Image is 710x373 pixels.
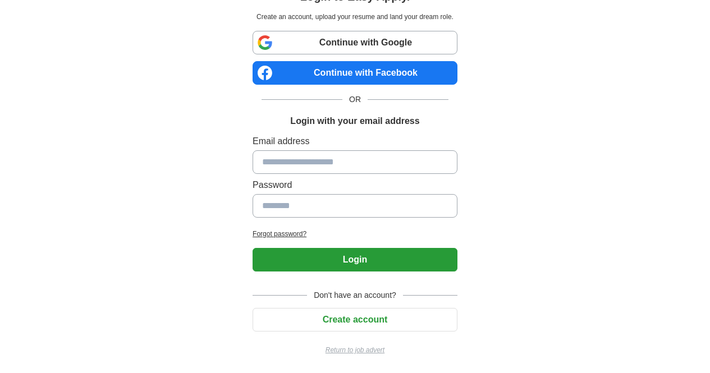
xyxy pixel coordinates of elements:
label: Email address [253,135,457,148]
a: Return to job advert [253,345,457,355]
span: Don't have an account? [307,289,403,301]
button: Create account [253,308,457,331]
h1: Login with your email address [290,114,419,128]
a: Forgot password? [253,229,457,239]
a: Create account [253,315,457,324]
span: OR [342,94,368,105]
a: Continue with Google [253,31,457,54]
a: Continue with Facebook [253,61,457,85]
label: Password [253,178,457,192]
button: Login [253,248,457,271]
p: Create an account, upload your resume and land your dream role. [255,12,455,22]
